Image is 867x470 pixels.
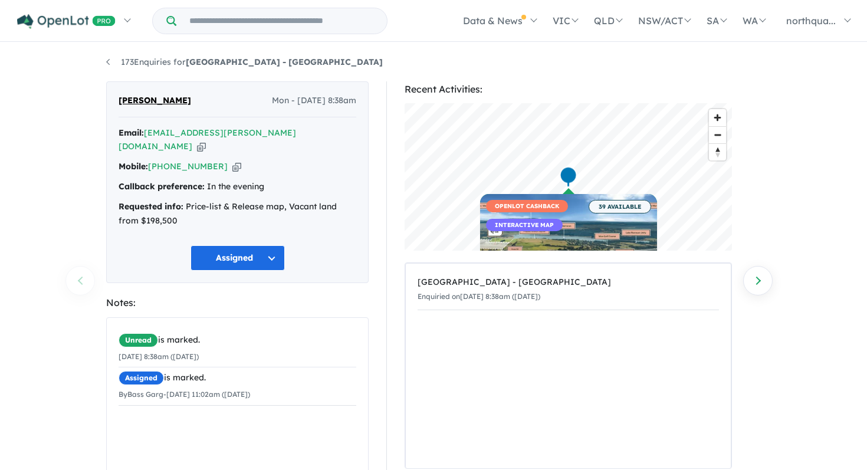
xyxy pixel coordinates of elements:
div: Notes: [106,295,369,311]
a: [GEOGRAPHIC_DATA] - [GEOGRAPHIC_DATA]Enquiried on[DATE] 8:38am ([DATE]) [418,269,719,310]
strong: Email: [119,127,144,138]
span: 39 AVAILABLE [589,200,651,213]
strong: Mobile: [119,161,148,172]
img: Openlot PRO Logo White [17,14,116,29]
strong: Callback preference: [119,181,205,192]
a: 173Enquiries for[GEOGRAPHIC_DATA] - [GEOGRAPHIC_DATA] [106,57,383,67]
strong: [GEOGRAPHIC_DATA] - [GEOGRAPHIC_DATA] [186,57,383,67]
span: [PERSON_NAME] [119,94,191,108]
button: Assigned [191,245,285,271]
div: In the evening [119,180,356,194]
span: Zoom out [709,127,726,143]
div: [GEOGRAPHIC_DATA] - [GEOGRAPHIC_DATA] [418,275,719,290]
strong: Requested info: [119,201,183,212]
a: [PHONE_NUMBER] [148,161,228,172]
button: Zoom out [709,126,726,143]
button: Zoom in [709,109,726,126]
div: Map marker [560,166,577,188]
span: Assigned [119,371,164,385]
nav: breadcrumb [106,55,761,70]
small: By Bass Garg - [DATE] 11:02am ([DATE]) [119,390,250,399]
span: northqua... [786,15,836,27]
span: INTERACTIVE MAP [486,219,563,231]
span: OPENLOT CASHBACK [486,200,568,212]
span: Mon - [DATE] 8:38am [272,94,356,108]
a: OPENLOT CASHBACKINTERACTIVE MAP 39 AVAILABLE [480,194,657,291]
small: [DATE] 8:38am ([DATE]) [119,352,199,361]
button: Reset bearing to north [709,143,726,160]
span: Reset bearing to north [709,144,726,160]
button: Copy [197,140,206,153]
div: Recent Activities: [405,81,732,97]
a: [EMAIL_ADDRESS][PERSON_NAME][DOMAIN_NAME] [119,127,296,152]
div: is marked. [119,333,356,347]
canvas: Map [405,103,732,251]
input: Try estate name, suburb, builder or developer [179,8,385,34]
button: Copy [232,160,241,173]
span: Unread [119,333,158,347]
small: Enquiried on [DATE] 8:38am ([DATE]) [418,292,540,301]
div: is marked. [119,371,356,385]
div: Price-list & Release map, Vacant land from $198,500 [119,200,356,228]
